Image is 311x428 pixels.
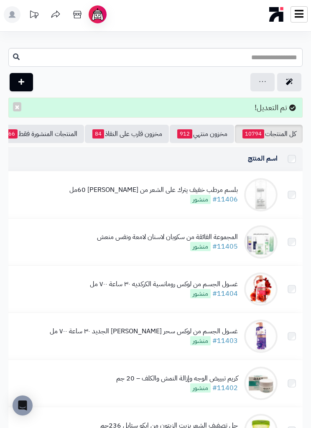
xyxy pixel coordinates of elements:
img: غسول الجسم من لوكس سحر زهرة الأوركيد الجديد ٣٠ ساعة ٧٠٠ مل [244,320,278,353]
img: بلسم مرطب خفيف يترك على الشعر من جيوفاني 60مل [244,178,278,211]
a: اسم المنتج [248,154,278,164]
div: غسول الجسم من لوكس رومانسية الكركديه ٣٠ ساعة ٧٠٠ مل [90,279,238,289]
a: مخزون قارب على النفاذ84 [85,125,169,143]
div: بلسم مرطب خفيف يترك على الشعر من [PERSON_NAME] 60مل [69,185,238,195]
a: مخزون منتهي912 [170,125,234,143]
span: منشور [190,289,211,298]
span: 912 [177,129,192,138]
a: #11402 [212,383,238,393]
span: 84 [92,129,104,138]
a: #11403 [212,336,238,346]
button: × [13,102,21,111]
img: المجموعة الفائقة من سكوبان لاسنان لامعة ونفس منعش [244,225,278,259]
a: تحديثات المنصة [23,6,44,25]
span: منشور [190,195,211,204]
div: Open Intercom Messenger [13,395,33,415]
a: #11404 [212,289,238,299]
img: كريم تبييض الوجه وإزالة النمش والكلف – 20 جم [244,367,278,400]
div: غسول الجسم من لوكس سحر [PERSON_NAME] الجديد ٣٠ ساعة ٧٠٠ مل [50,327,238,336]
img: غسول الجسم من لوكس رومانسية الكركديه ٣٠ ساعة ٧٠٠ مل [244,272,278,306]
a: كل المنتجات10794 [235,125,303,143]
a: #11406 [212,194,238,204]
div: المجموعة الفائقة من سكوبان لاسنان لامعة ونفس منعش [97,232,238,242]
span: 10794 [242,129,264,138]
span: منشور [190,336,211,345]
span: منشور [190,383,211,393]
img: ai-face.png [90,7,105,22]
a: #11405 [212,242,238,252]
img: logo-mobile.png [269,5,284,24]
div: تم التعديل! [8,98,303,118]
span: منشور [190,242,211,251]
div: كريم تبييض الوجه وإزالة النمش والكلف – 20 جم [116,374,238,383]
